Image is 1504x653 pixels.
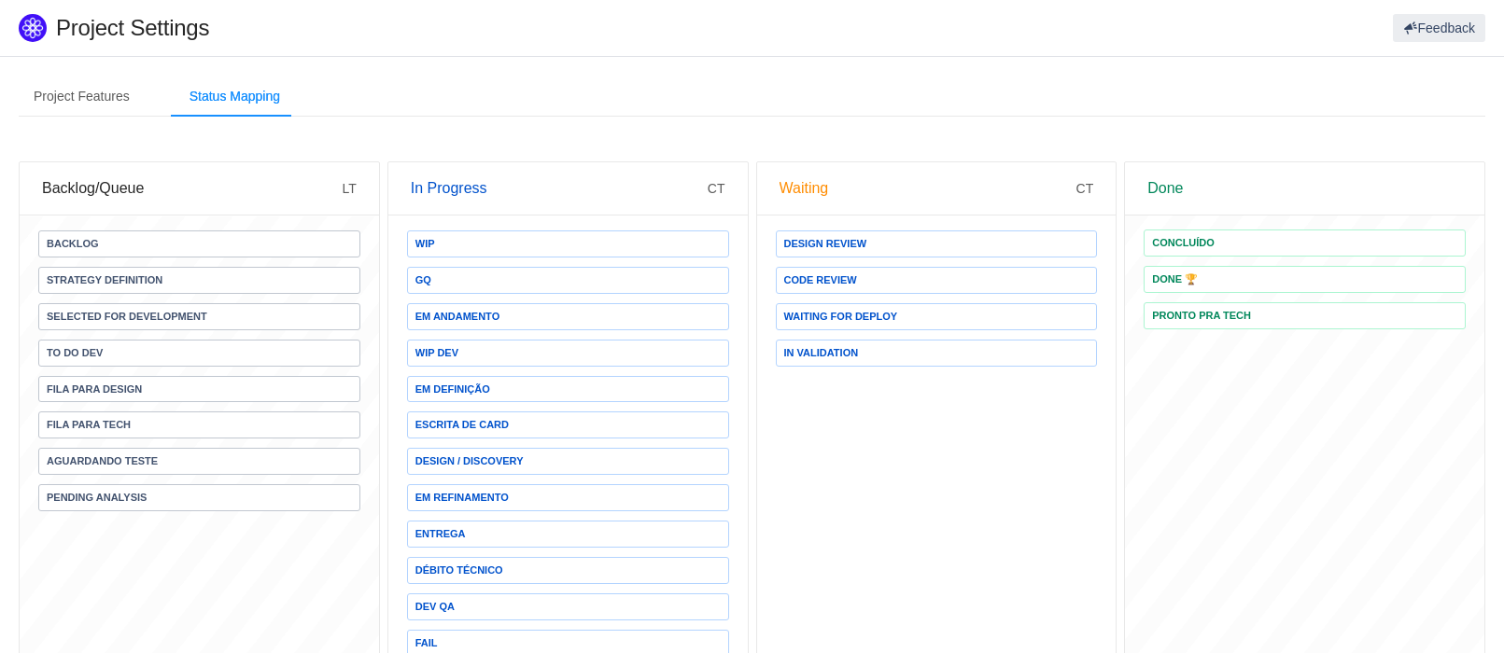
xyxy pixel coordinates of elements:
[47,239,99,249] span: Backlog
[415,602,455,612] span: DEV QA
[47,312,207,322] span: Selected for Development
[784,312,898,322] span: Waiting for Deploy
[784,348,859,358] span: IN VALIDATION
[415,638,438,648] span: Fail
[19,76,145,118] div: Project Features
[47,275,162,285] span: STRATEGY DEFINITION
[780,162,1076,215] div: Waiting
[415,239,435,249] span: WIP
[784,275,857,285] span: Code Review
[1152,274,1198,285] span: Done 🏆
[411,162,708,215] div: In Progress
[1152,238,1215,248] span: Concluído
[415,384,490,395] span: Em Definição
[1393,14,1485,42] button: Feedback
[47,420,131,430] span: Fila Para Tech
[708,181,725,196] span: CT
[1147,162,1462,215] div: Done
[1076,181,1094,196] span: CT
[415,493,509,503] span: Em Refinamento
[42,162,342,215] div: Backlog/Queue
[1152,311,1251,321] span: PRONTO PRA TECH
[415,275,431,285] span: GQ
[415,420,509,430] span: Escrita de Card
[415,529,466,539] span: Entrega
[784,239,867,249] span: Design Review
[47,493,147,503] span: PENDING ANALYSIS
[19,14,47,42] img: Quantify
[342,181,356,196] span: LT
[175,76,295,118] div: Status Mapping
[415,348,458,358] span: WIP DEV
[415,312,499,322] span: Em andamento
[47,348,103,358] span: To Do Dev
[47,456,158,466] span: Aguardando Teste
[415,565,503,576] span: Débito Técnico
[56,14,900,42] h1: Project Settings
[415,456,524,466] span: Design / Discovery
[47,384,142,395] span: Fila para Design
